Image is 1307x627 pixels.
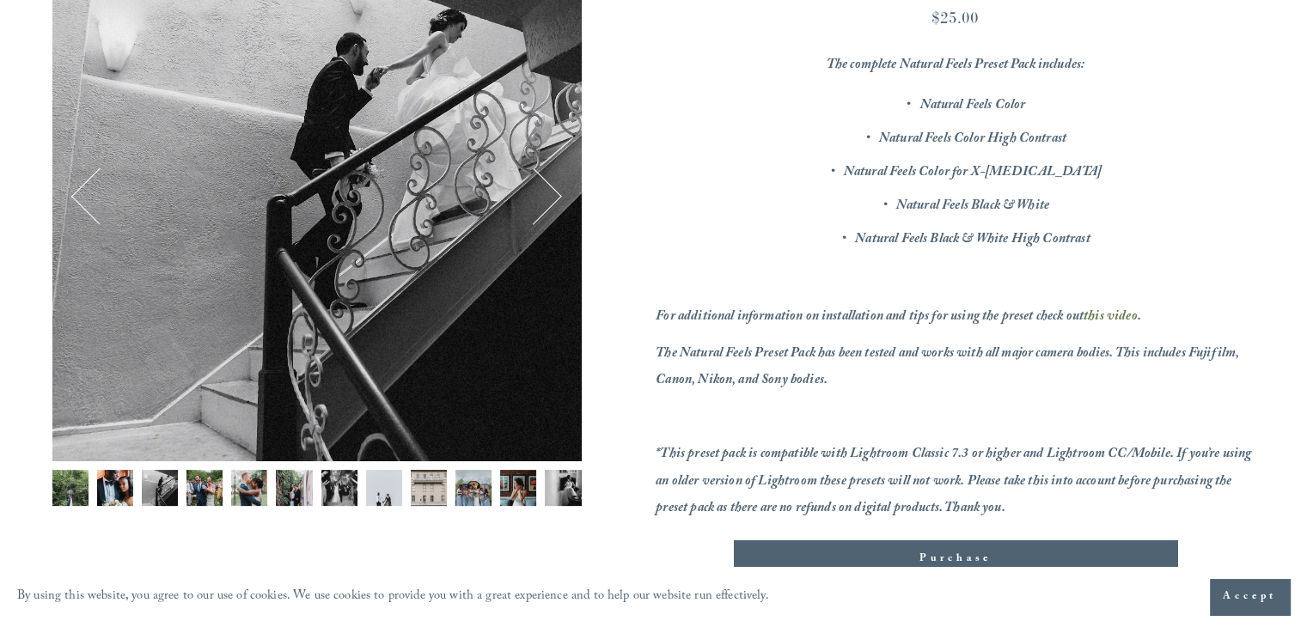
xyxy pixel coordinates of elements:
button: Image 10 of 12 [455,470,492,515]
button: Image 1 of 12 [52,470,89,515]
em: Natural Feels Color [919,94,1025,118]
img: DSCF9013.jpg [276,470,312,506]
button: Image 3 of 12 [142,470,178,515]
em: Natural Feels Black & White [896,195,1049,218]
button: Image 11 of 12 [500,470,536,515]
button: Image 12 of 12 [545,470,581,515]
img: DSCF8358.jpg [455,470,492,506]
em: The Natural Feels Preset Pack has been tested and works with all major camera bodies. This includ... [656,343,1242,393]
div: Gallery thumbnails [52,470,582,515]
span: Purchase [919,551,992,568]
span: Accept [1223,588,1277,606]
button: Image 4 of 12 [186,470,223,515]
button: Image 7 of 12 [321,470,357,515]
em: Natural Feels Color High Contrast [879,128,1066,151]
em: For additional information on installation and tips for using the preset check out [656,306,1084,329]
em: Natural Feels Color for X-[MEDICAL_DATA] [844,161,1102,185]
em: Natural Feels Black & White High Contrast [855,228,1090,252]
button: Previous [71,168,128,225]
em: *This preset pack is compatible with Lightroom Classic 7.3 or higher and Lightroom CC/Mobile. If ... [656,443,1254,520]
img: FUJ14832.jpg [500,470,536,506]
img: DSCF7340.jpg [411,470,447,506]
em: The complete Natural Feels Preset Pack includes: [827,54,1085,77]
button: Image 2 of 12 [97,470,133,515]
button: Purchase [734,540,1177,578]
button: Image 5 of 12 [231,470,267,515]
p: By using this website, you agree to our use of cookies. We use cookies to provide you with a grea... [17,585,769,610]
a: this video [1084,306,1138,329]
button: Image 6 of 12 [276,470,312,515]
img: FUJ18856 copy.jpg [366,470,402,506]
button: Image 9 of 12 [411,470,447,515]
img: FUJ15149.jpg [321,470,357,506]
img: DSCF9372.jpg [545,470,581,506]
img: DSCF8972.jpg [97,470,133,506]
div: $25.00 [656,6,1255,29]
button: Accept [1210,579,1290,615]
button: Image 8 of 12 [366,470,402,515]
button: Next [505,168,562,225]
em: . [1138,306,1141,329]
